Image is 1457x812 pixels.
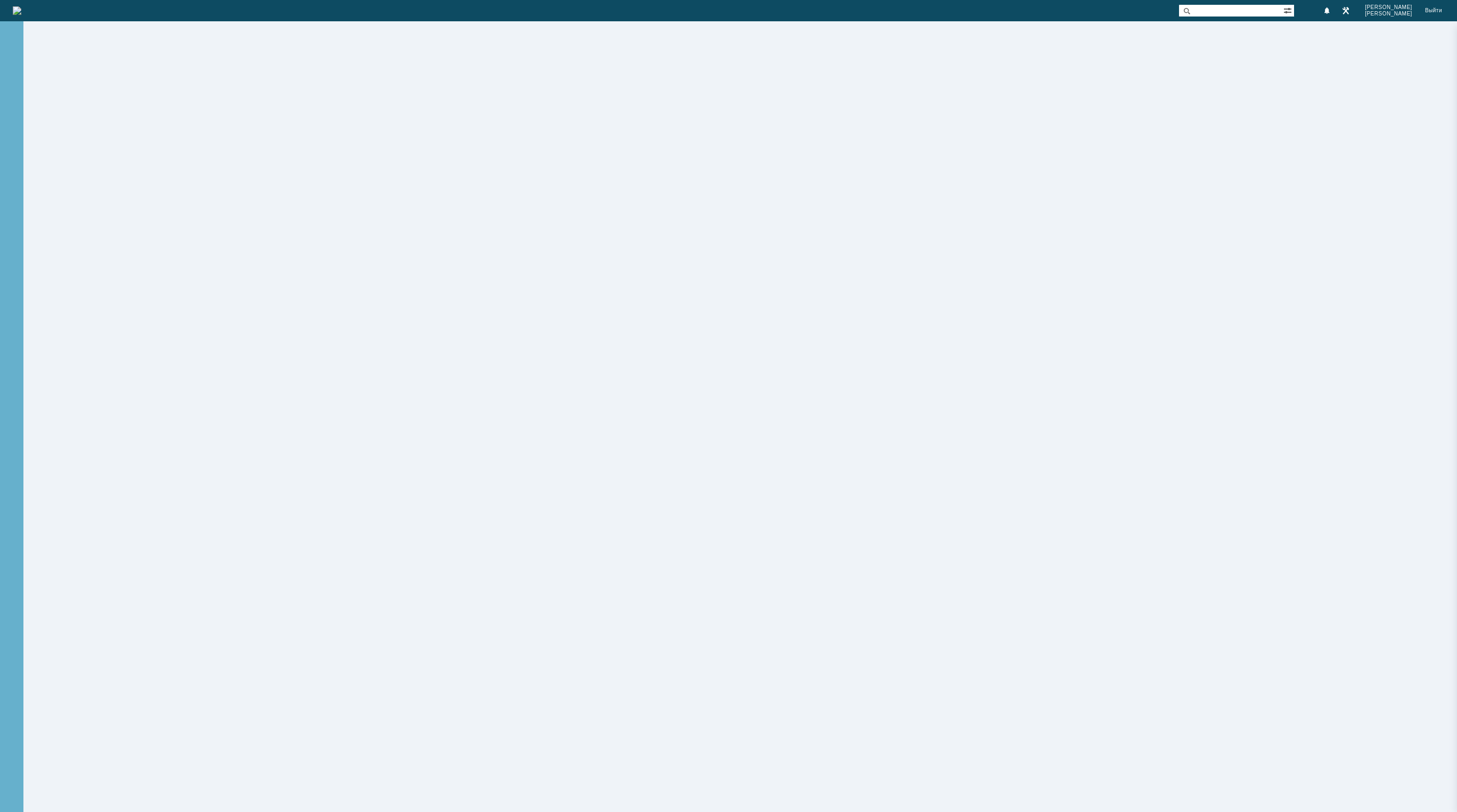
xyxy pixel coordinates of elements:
[13,6,21,15] a: Перейти на домашнюю страницу
[1339,4,1352,17] a: Перейти в интерфейс администратора
[13,6,21,15] img: logo
[1365,11,1412,17] span: [PERSON_NAME]
[1283,5,1294,15] span: Расширенный поиск
[1365,4,1412,11] span: [PERSON_NAME]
